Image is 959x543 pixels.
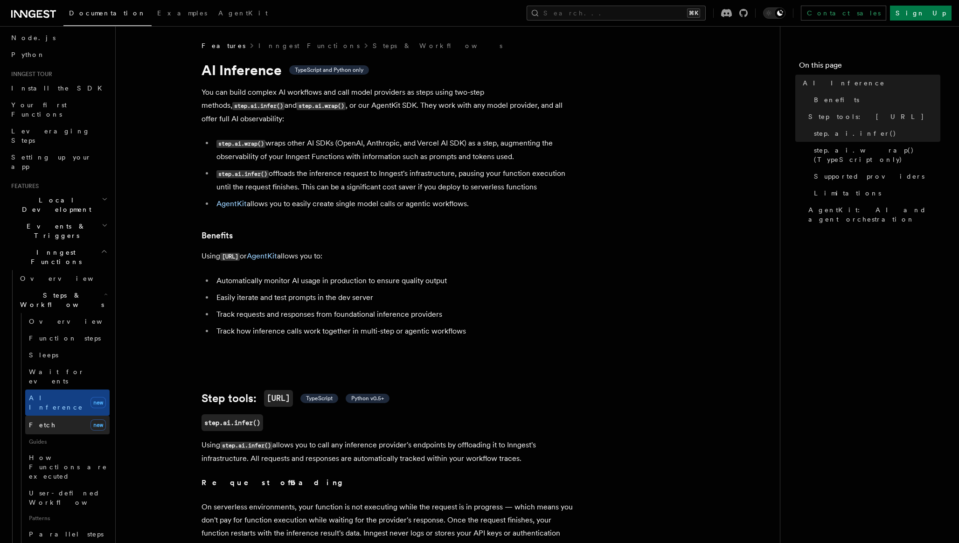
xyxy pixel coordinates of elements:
[69,9,146,17] span: Documentation
[202,414,263,431] a: step.ai.infer()
[220,442,272,450] code: step.ai.infer()
[214,291,575,304] li: Easily iterate and test prompts in the dev server
[810,168,940,185] a: Supported providers
[29,530,104,538] span: Parallel steps
[810,125,940,142] a: step.ai.infer()
[16,270,110,287] a: Overview
[214,274,575,287] li: Automatically monitor AI usage in production to ensure quality output
[7,97,110,123] a: Your first Functions
[805,108,940,125] a: Step tools: [URL]
[29,421,56,429] span: Fetch
[29,368,84,385] span: Wait for events
[295,66,363,74] span: TypeScript and Python only
[25,313,110,330] a: Overview
[814,172,924,181] span: Supported providers
[213,3,273,25] a: AgentKit
[11,84,108,92] span: Install the SDK
[297,102,346,110] code: step.ai.wrap()
[11,127,90,144] span: Leveraging Steps
[202,439,575,465] p: Using allows you to call any inference provider's endpoints by offloading it to Inngest's infrast...
[763,7,785,19] button: Toggle dark mode
[799,75,940,91] a: AI Inference
[202,86,575,125] p: You can build complex AI workflows and call model providers as steps using two-step methods, and ...
[814,188,881,198] span: Limitations
[808,112,924,121] span: Step tools: [URL]
[216,170,269,178] code: step.ai.infer()
[25,363,110,390] a: Wait for events
[687,8,700,18] kbd: ⌘K
[11,101,67,118] span: Your first Functions
[890,6,952,21] a: Sign Up
[7,123,110,149] a: Leveraging Steps
[799,60,940,75] h4: On this page
[152,3,213,25] a: Examples
[7,218,110,244] button: Events & Triggers
[810,142,940,168] a: step.ai.wrap() (TypeScript only)
[814,129,896,138] span: step.ai.infer()
[351,395,384,402] span: Python v0.5+
[805,202,940,228] a: AgentKit: AI and agent orchestration
[814,146,940,164] span: step.ai.wrap() (TypeScript only)
[25,526,110,543] a: Parallel steps
[373,41,502,50] a: Steps & Workflows
[258,41,360,50] a: Inngest Functions
[801,6,886,21] a: Contact sales
[247,251,277,260] a: AgentKit
[29,394,83,411] span: AI Inference
[7,29,110,46] a: Node.js
[264,390,293,407] code: [URL]
[25,434,110,449] span: Guides
[7,192,110,218] button: Local Development
[25,416,110,434] a: Fetchnew
[7,248,101,266] span: Inngest Functions
[232,102,285,110] code: step.ai.infer()
[810,91,940,108] a: Benefits
[216,199,247,208] a: AgentKit
[16,291,104,309] span: Steps & Workflows
[25,347,110,363] a: Sleeps
[157,9,207,17] span: Examples
[90,397,106,408] span: new
[7,195,102,214] span: Local Development
[7,46,110,63] a: Python
[803,78,885,88] span: AI Inference
[11,34,56,42] span: Node.js
[214,167,575,194] li: offloads the inference request to Inngest's infrastructure, pausing your function execution until...
[7,244,110,270] button: Inngest Functions
[808,205,940,224] span: AgentKit: AI and agent orchestration
[214,137,575,163] li: wraps other AI SDKs (OpenAI, Anthropic, and Vercel AI SDK) as a step, augmenting the observabilit...
[29,454,107,480] span: How Functions are executed
[25,390,110,416] a: AI Inferencenew
[202,41,245,50] span: Features
[7,70,52,78] span: Inngest tour
[202,250,575,263] p: Using or allows you to:
[25,330,110,347] a: Function steps
[25,449,110,485] a: How Functions are executed
[810,185,940,202] a: Limitations
[29,351,58,359] span: Sleeps
[527,6,706,21] button: Search...⌘K
[16,287,110,313] button: Steps & Workflows
[25,485,110,511] a: User-defined Workflows
[25,511,110,526] span: Patterns
[7,80,110,97] a: Install the SDK
[202,229,233,242] a: Benefits
[90,419,106,431] span: new
[29,318,125,325] span: Overview
[202,478,349,487] strong: Request offloading
[29,334,101,342] span: Function steps
[7,182,39,190] span: Features
[20,275,116,282] span: Overview
[214,325,575,338] li: Track how inference calls work together in multi-step or agentic workflows
[29,489,113,506] span: User-defined Workflows
[7,149,110,175] a: Setting up your app
[220,253,240,261] code: [URL]
[63,3,152,26] a: Documentation
[214,308,575,321] li: Track requests and responses from foundational inference providers
[306,395,333,402] span: TypeScript
[202,390,389,407] a: Step tools:[URL] TypeScript Python v0.5+
[7,222,102,240] span: Events & Triggers
[202,62,575,78] h1: AI Inference
[214,197,575,210] li: allows you to easily create single model calls or agentic workflows.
